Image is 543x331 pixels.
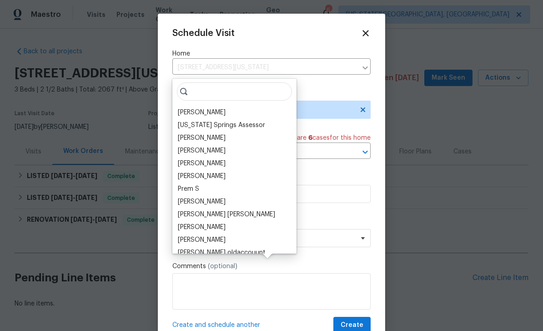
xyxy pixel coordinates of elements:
[178,197,226,206] div: [PERSON_NAME]
[178,108,226,117] div: [PERSON_NAME]
[172,29,235,38] span: Schedule Visit
[178,184,199,194] div: Prem S
[178,223,226,232] div: [PERSON_NAME]
[178,172,226,181] div: [PERSON_NAME]
[178,146,226,155] div: [PERSON_NAME]
[172,321,260,330] span: Create and schedule another
[178,159,226,168] div: [PERSON_NAME]
[178,121,265,130] div: [US_STATE] Springs Assessor
[308,135,312,141] span: 6
[359,146,372,158] button: Open
[361,28,371,38] span: Close
[178,235,226,244] div: [PERSON_NAME]
[208,263,237,270] span: (optional)
[178,210,275,219] div: [PERSON_NAME] [PERSON_NAME]
[341,320,363,331] span: Create
[172,61,357,75] input: Enter in an address
[172,49,371,58] label: Home
[178,248,266,257] div: [PERSON_NAME] oldaccouunt
[172,262,371,271] label: Comments
[178,133,226,143] div: [PERSON_NAME]
[280,133,371,143] span: There are case s for this home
